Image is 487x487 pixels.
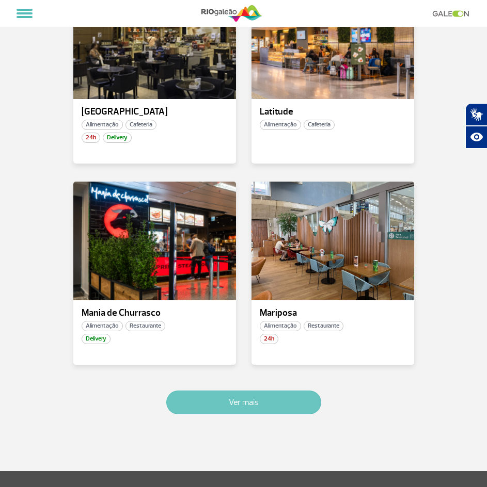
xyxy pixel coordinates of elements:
[82,334,111,344] span: Delivery
[82,120,123,130] span: Alimentação
[125,321,165,331] span: Restaurante
[260,120,301,130] span: Alimentação
[82,308,228,318] p: Mania de Churrasco
[304,321,343,331] span: Restaurante
[260,308,406,318] p: Mariposa
[260,107,406,117] p: Latitude
[465,103,487,126] button: Abrir tradutor de língua de sinais.
[465,126,487,149] button: Abrir recursos assistivos.
[260,334,278,344] span: 24h
[82,321,123,331] span: Alimentação
[465,103,487,149] div: Plugin de acessibilidade da Hand Talk.
[82,133,100,143] span: 24h
[166,391,321,414] button: Ver mais
[125,120,156,130] span: Cafeteria
[260,321,301,331] span: Alimentação
[103,133,132,143] span: Delivery
[82,107,228,117] p: [GEOGRAPHIC_DATA]
[304,120,335,130] span: Cafeteria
